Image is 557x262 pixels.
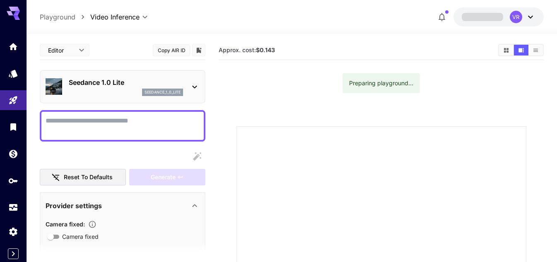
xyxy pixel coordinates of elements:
button: VR [453,7,544,26]
div: Library [8,122,18,132]
div: VR [510,11,522,23]
button: Copy AIR ID [153,44,190,56]
span: Camera fixed [62,232,99,241]
nav: breadcrumb [40,12,90,22]
button: Show media in list view [528,45,543,55]
div: Playground [8,95,18,106]
button: Reset to defaults [40,169,126,186]
div: Wallet [8,149,18,159]
div: Models [8,68,18,79]
div: Show media in grid viewShow media in video viewShow media in list view [498,44,544,56]
span: Editor [48,46,74,55]
button: Show media in video view [514,45,528,55]
div: Provider settings [46,196,200,216]
p: Seedance 1.0 Lite [69,77,183,87]
div: API Keys [8,175,18,186]
p: Provider settings [46,201,102,211]
div: Usage [8,202,18,213]
button: Show media in grid view [499,45,514,55]
div: Settings [8,226,18,237]
div: Home [8,41,18,52]
span: Camera fixed : [46,221,85,228]
div: Seedance 1.0 Liteseedance_1_0_lite [46,74,200,99]
p: seedance_1_0_lite [145,89,181,95]
button: Expand sidebar [8,248,19,259]
a: Playground [40,12,75,22]
button: Add to library [195,45,203,55]
div: Preparing playground... [349,76,413,91]
b: $0.143 [256,46,275,53]
span: Video Inference [90,12,140,22]
span: Approx. cost: [219,46,275,53]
